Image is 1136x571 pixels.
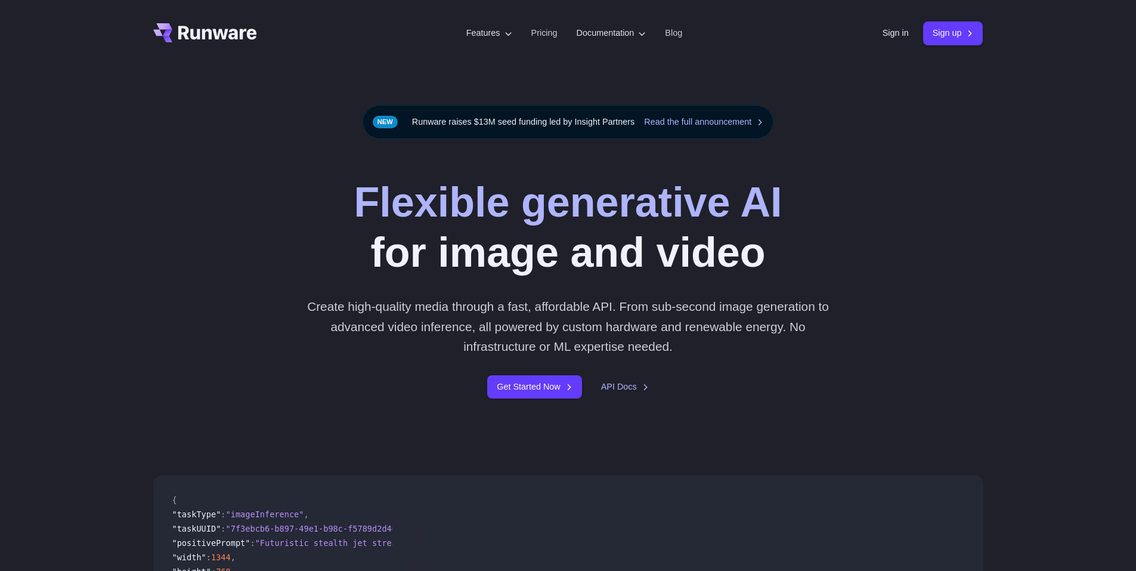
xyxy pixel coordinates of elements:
p: Create high-quality media through a fast, affordable API. From sub-second image generation to adv... [302,297,834,356]
a: Get Started Now [487,375,581,399]
label: Features [466,26,512,40]
span: 1344 [211,553,231,562]
a: Go to / [153,23,257,42]
span: "imageInference" [226,510,304,519]
label: Documentation [577,26,646,40]
span: : [221,524,225,533]
span: , [304,510,308,519]
a: Read the full announcement [644,115,763,129]
span: : [250,538,255,548]
span: , [231,553,236,562]
span: "width" [172,553,206,562]
a: Sign up [923,21,983,45]
span: "positivePrompt" [172,538,250,548]
span: "7f3ebcb6-b897-49e1-b98c-f5789d2d40d7" [226,524,411,533]
a: Blog [665,26,682,40]
div: Runware raises $13M seed funding led by Insight Partners [363,105,774,139]
span: "taskUUID" [172,524,221,533]
a: Pricing [531,26,558,40]
a: API Docs [601,380,649,394]
span: : [221,510,225,519]
a: Sign in [883,26,909,40]
strong: Flexible generative AI [354,179,782,226]
span: : [206,553,211,562]
span: { [172,495,177,505]
h1: for image and video [354,177,782,277]
span: "Futuristic stealth jet streaking through a neon-lit cityscape with glowing purple exhaust" [255,538,699,548]
span: "taskType" [172,510,221,519]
